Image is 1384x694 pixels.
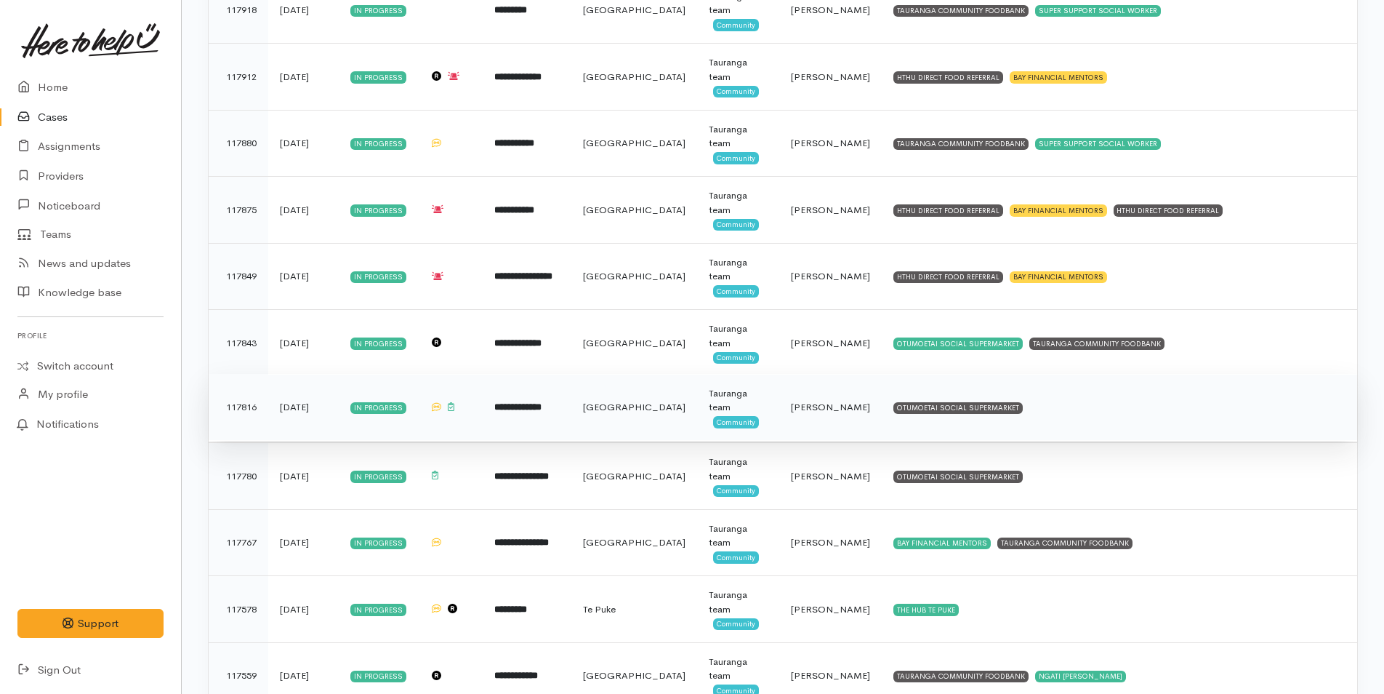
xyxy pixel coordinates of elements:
div: HTHU DIRECT FOOD REFERRAL [893,71,1003,83]
div: SUPER SUPPORT SOCIAL WORKER [1035,138,1161,150]
div: In progress [350,204,406,216]
span: [PERSON_NAME] [791,401,870,413]
div: Tauranga team [709,386,768,415]
td: [DATE] [268,310,339,377]
div: TAURANGA COMMUNITY FOODBANK [997,538,1132,549]
div: Tauranga team [709,455,768,483]
td: 117875 [209,177,268,244]
div: THE HUB TE PUKE [893,604,959,615]
div: TAURANGA COMMUNITY FOODBANK [1029,338,1164,349]
button: Support [17,609,164,639]
span: Community [713,285,759,297]
div: BAY FINANCIAL MENTORS [1010,204,1107,216]
div: Tauranga team [709,522,768,550]
span: [PERSON_NAME] [791,270,870,282]
td: 117780 [209,443,268,510]
span: Community [713,219,759,231]
div: BAY FINANCIAL MENTORS [1010,271,1107,283]
div: TAURANGA COMMUNITY FOODBANK [893,5,1029,17]
span: [GEOGRAPHIC_DATA] [583,137,685,149]
div: Tauranga team [709,122,768,151]
div: Tauranga team [709,588,768,616]
span: Community [713,485,759,497]
div: In progress [350,71,406,83]
span: [PERSON_NAME] [791,4,870,16]
span: [PERSON_NAME] [791,603,870,615]
td: [DATE] [268,177,339,244]
td: 117849 [209,243,268,310]
span: Community [713,618,759,630]
div: Tauranga team [709,655,768,683]
div: SUPER SUPPORT SOCIAL WORKER [1035,5,1161,17]
div: In progress [350,604,406,615]
div: OTUMOETAI SOCIAL SUPERMARKET [893,338,1023,349]
div: HTHU DIRECT FOOD REFERRAL [1114,204,1223,216]
td: [DATE] [268,443,339,510]
div: In progress [350,138,406,150]
span: Community [713,19,759,31]
span: [PERSON_NAME] [791,470,870,482]
td: 117578 [209,576,268,643]
td: [DATE] [268,44,339,111]
span: Community [713,352,759,364]
div: TAURANGA COMMUNITY FOODBANK [893,671,1029,682]
div: TAURANGA COMMUNITY FOODBANK [893,138,1029,150]
span: Te Puke [583,603,616,615]
span: [GEOGRAPHIC_DATA] [583,71,685,83]
span: Community [713,551,759,563]
span: [PERSON_NAME] [791,337,870,349]
span: [PERSON_NAME] [791,669,870,682]
div: BAY FINANCIAL MENTORS [1010,71,1107,83]
span: [GEOGRAPHIC_DATA] [583,401,685,413]
div: Tauranga team [709,322,768,350]
h6: Profile [17,326,164,346]
td: [DATE] [268,243,339,310]
div: OTUMOETAI SOCIAL SUPERMARKET [893,471,1023,482]
td: [DATE] [268,509,339,576]
td: 117816 [209,374,268,441]
span: Community [713,152,759,164]
td: [DATE] [268,374,339,441]
div: Tauranga team [709,188,768,217]
td: 117767 [209,509,268,576]
span: [PERSON_NAME] [791,536,870,549]
span: [GEOGRAPHIC_DATA] [583,669,685,682]
div: Tauranga team [709,255,768,284]
span: [PERSON_NAME] [791,137,870,149]
span: [GEOGRAPHIC_DATA] [583,536,685,549]
div: In progress [350,538,406,549]
div: BAY FINANCIAL MENTORS [893,538,991,549]
span: [GEOGRAPHIC_DATA] [583,4,685,16]
div: In progress [350,471,406,482]
div: NGATI [PERSON_NAME] [1035,671,1126,682]
td: [DATE] [268,576,339,643]
div: OTUMOETAI SOCIAL SUPERMARKET [893,402,1023,414]
span: [GEOGRAPHIC_DATA] [583,470,685,482]
span: [GEOGRAPHIC_DATA] [583,337,685,349]
div: In progress [350,5,406,17]
span: Community [713,86,759,97]
span: [PERSON_NAME] [791,204,870,216]
td: 117843 [209,310,268,377]
span: [GEOGRAPHIC_DATA] [583,204,685,216]
span: Community [713,416,759,428]
span: [PERSON_NAME] [791,71,870,83]
td: 117912 [209,44,268,111]
div: In progress [350,402,406,414]
span: [GEOGRAPHIC_DATA] [583,270,685,282]
div: Tauranga team [709,55,768,84]
div: HTHU DIRECT FOOD REFERRAL [893,204,1003,216]
div: In progress [350,671,406,682]
div: HTHU DIRECT FOOD REFERRAL [893,271,1003,283]
td: 117880 [209,110,268,177]
div: In progress [350,338,406,349]
td: [DATE] [268,110,339,177]
div: In progress [350,271,406,283]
